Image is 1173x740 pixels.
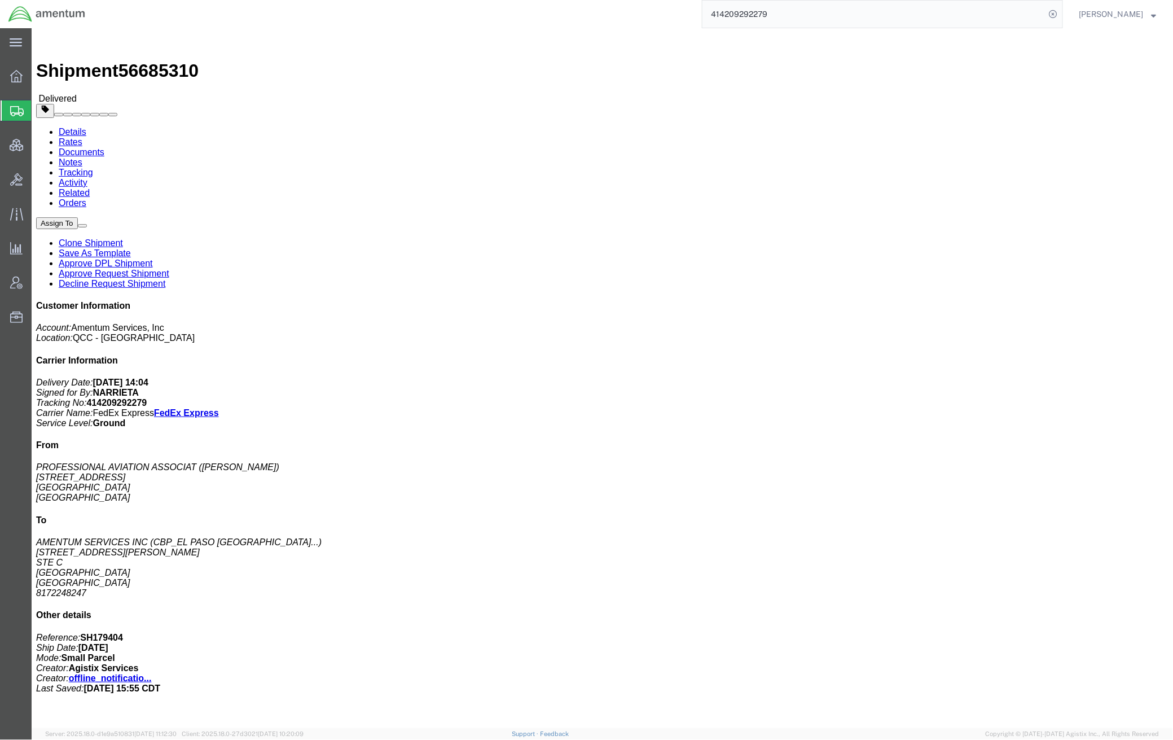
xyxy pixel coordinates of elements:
[258,730,304,737] span: [DATE] 10:20:09
[986,729,1159,739] span: Copyright © [DATE]-[DATE] Agistix Inc., All Rights Reserved
[45,730,177,737] span: Server: 2025.18.0-d1e9a510831
[1079,7,1157,21] button: [PERSON_NAME]
[512,730,540,737] a: Support
[32,28,1173,728] iframe: FS Legacy Container
[702,1,1045,28] input: Search for shipment number, reference number
[540,730,569,737] a: Feedback
[182,730,304,737] span: Client: 2025.18.0-27d3021
[8,6,86,23] img: logo
[1079,8,1144,20] span: Jason Champagne
[134,730,177,737] span: [DATE] 11:12:30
